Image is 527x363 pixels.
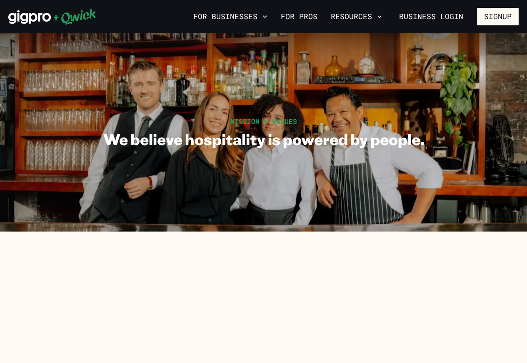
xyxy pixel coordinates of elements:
[190,10,271,24] button: For Businesses
[327,10,385,24] button: Resources
[277,10,321,24] a: For Pros
[477,8,519,25] button: Signup
[392,8,470,25] a: Business Login
[103,130,424,148] h1: We believe hospitality is powered by people.
[230,117,297,126] span: MISSION + VALUES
